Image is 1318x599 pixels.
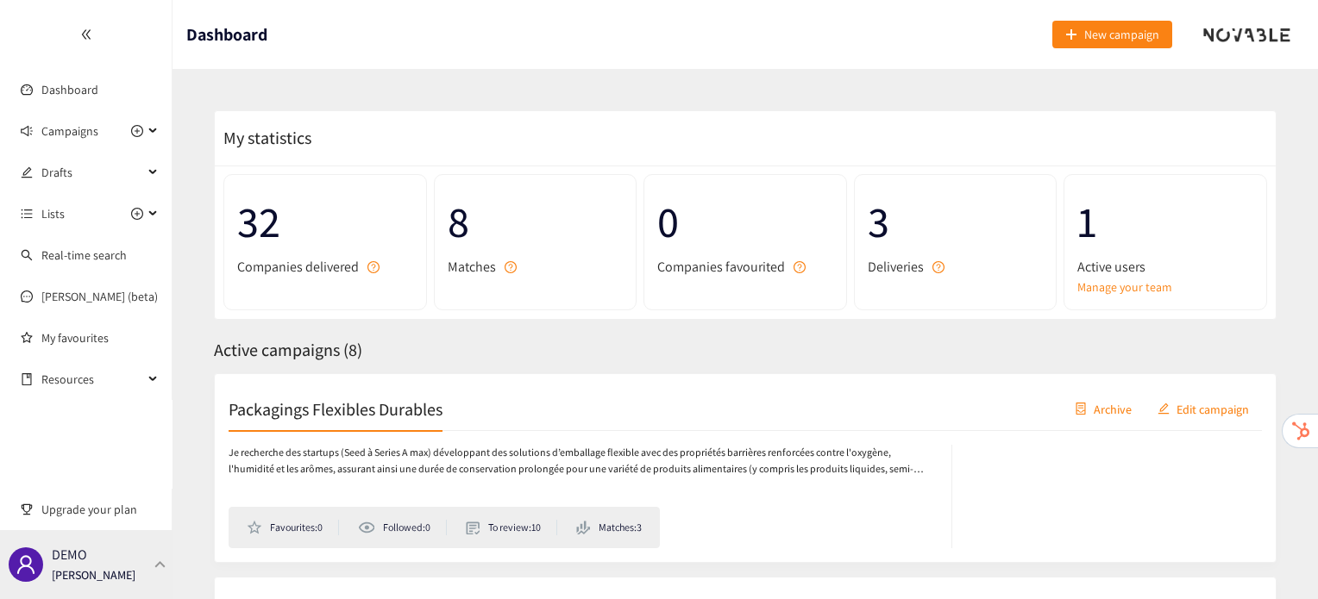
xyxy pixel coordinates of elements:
a: My favourites [41,321,159,355]
span: 3 [868,188,1044,256]
span: question-circle [794,261,806,273]
button: plusNew campaign [1052,21,1172,48]
span: Upgrade your plan [41,492,159,527]
span: double-left [80,28,92,41]
li: Matches: 3 [576,520,642,535]
span: Active users [1077,256,1145,278]
span: Campaigns [41,114,98,148]
span: trophy [21,503,33,515]
span: unordered-list [21,208,33,220]
a: Packagings Flexibles DurablescontainerArchiveeditEdit campaignJe recherche des startups (Seed à S... [214,373,1277,563]
span: My statistics [215,127,311,149]
span: Deliveries [868,256,924,278]
span: book [21,373,33,385]
span: Archive [1094,399,1132,418]
span: Active campaigns ( 8 ) [214,339,362,361]
span: plus-circle [131,125,143,137]
button: editEdit campaign [1145,395,1262,422]
span: Drafts [41,155,143,190]
li: To review: 10 [466,520,557,535]
span: edit [1158,402,1170,416]
h2: Packagings Flexibles Durables [229,396,442,421]
p: Je recherche des startups (Seed à Series A max) développant des solutions d’emballage flexible av... [229,445,934,477]
a: Real-time search [41,247,127,263]
span: Companies delivered [237,256,359,278]
span: question-circle [932,261,945,273]
span: 32 [237,188,413,256]
span: Matches [448,256,496,278]
span: question-circle [505,261,517,273]
span: Edit campaign [1177,399,1249,418]
li: Favourites: 0 [247,520,339,535]
span: user [16,554,36,575]
a: Dashboard [41,82,98,97]
span: edit [21,166,33,178]
span: Resources [41,362,143,396]
span: 1 [1077,188,1253,256]
p: [PERSON_NAME] [52,565,135,584]
span: plus [1065,28,1077,42]
span: New campaign [1084,25,1159,44]
span: container [1075,402,1087,416]
span: plus-circle [131,208,143,220]
iframe: Chat Widget [1232,516,1318,599]
button: containerArchive [1062,395,1145,422]
a: Manage your team [1077,278,1253,296]
a: [PERSON_NAME] (beta) [41,289,158,304]
span: sound [21,125,33,137]
span: Companies favourited [657,256,785,278]
span: 8 [448,188,624,256]
span: Lists [41,197,65,231]
p: DEMO [52,544,87,565]
span: 0 [657,188,833,256]
li: Followed: 0 [358,520,446,535]
span: question-circle [367,261,380,273]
